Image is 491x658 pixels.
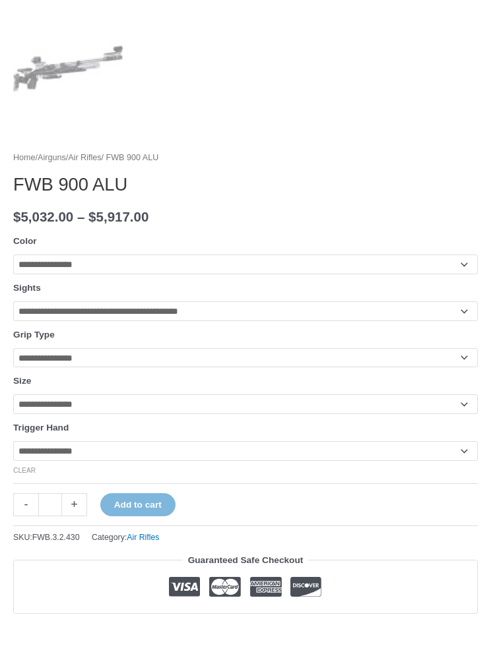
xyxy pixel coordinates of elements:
[183,552,309,568] legend: Guaranteed Safe Checkout
[77,209,84,224] span: –
[13,174,478,196] h1: FWB 900 ALU
[127,533,159,542] a: Air Rifles
[13,209,20,224] span: $
[88,209,148,224] bdi: 5,917.00
[13,376,31,386] label: Size
[13,209,73,224] bdi: 5,032.00
[13,14,123,123] img: FWB 900 ALU - Image 25
[13,530,79,545] span: SKU:
[13,330,55,340] label: Grip Type
[68,153,101,162] a: Air Rifles
[13,467,36,474] a: Clear options
[13,150,478,165] nav: Breadcrumb
[88,209,96,224] span: $
[13,153,36,162] a: Home
[13,283,41,293] label: Sights
[32,533,80,542] span: FWB.3.2.430
[38,153,66,162] a: Airguns
[13,493,38,516] a: -
[92,530,160,545] span: Category:
[13,236,37,246] label: Color
[13,423,69,433] label: Trigger Hand
[62,493,87,516] a: +
[100,493,176,517] button: Add to cart
[13,623,478,639] iframe: Customer reviews powered by Trustpilot
[38,493,62,516] input: Product quantity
